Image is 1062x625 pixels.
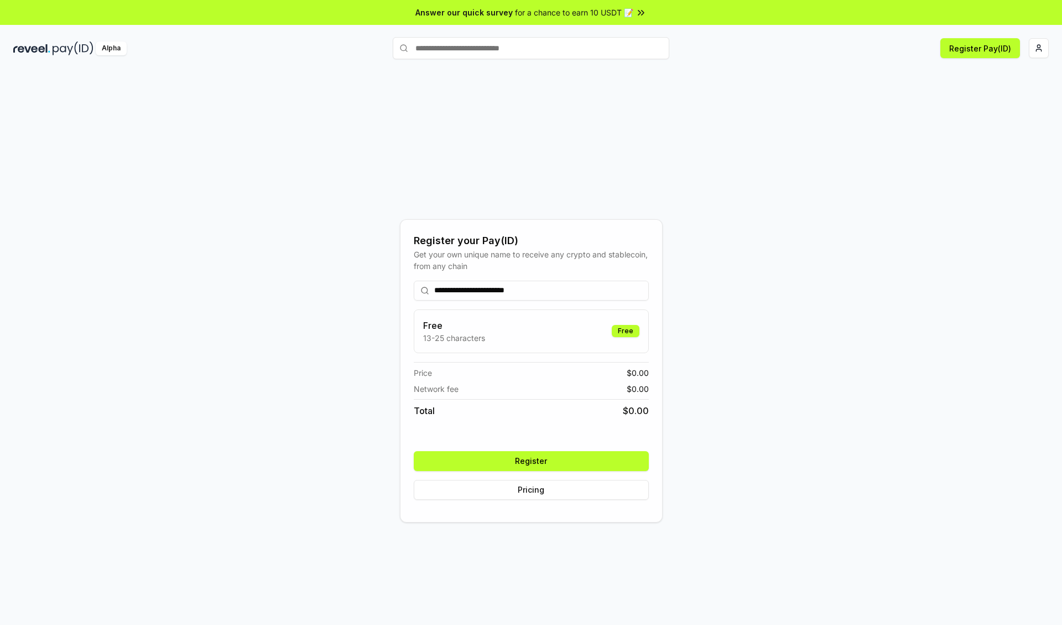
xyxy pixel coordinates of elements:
[627,383,649,395] span: $ 0.00
[612,325,639,337] div: Free
[423,332,485,344] p: 13-25 characters
[53,42,93,55] img: pay_id
[415,7,513,18] span: Answer our quick survey
[96,42,127,55] div: Alpha
[627,367,649,379] span: $ 0.00
[414,383,459,395] span: Network fee
[414,480,649,500] button: Pricing
[414,404,435,417] span: Total
[414,249,649,272] div: Get your own unique name to receive any crypto and stablecoin, from any chain
[13,42,50,55] img: reveel_dark
[623,404,649,417] span: $ 0.00
[414,367,432,379] span: Price
[940,38,1020,58] button: Register Pay(ID)
[515,7,633,18] span: for a chance to earn 10 USDT 📝
[414,233,649,249] div: Register your Pay(ID)
[423,319,485,332] h3: Free
[414,451,649,471] button: Register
